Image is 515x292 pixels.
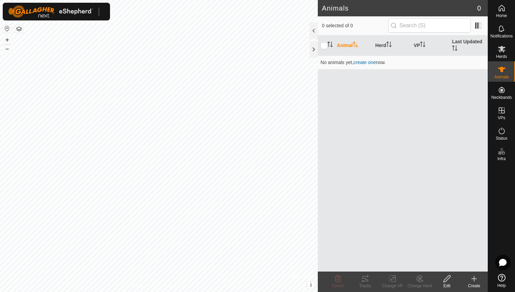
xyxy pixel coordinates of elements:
[132,283,157,289] a: Privacy Policy
[318,56,488,69] td: No animals yet, now.
[334,35,373,56] th: Animal
[354,60,376,65] span: create one
[3,25,11,33] button: Reset Map
[353,43,358,48] p-sorticon: Activate to sort
[420,43,425,48] p-sorticon: Activate to sort
[166,283,186,289] a: Contact Us
[496,55,507,59] span: Herds
[8,5,93,18] img: Gallagher Logo
[373,35,411,56] th: Herd
[322,4,477,12] h2: Animals
[15,25,23,33] button: Map Layers
[477,3,481,13] span: 0
[3,45,11,53] button: –
[379,283,406,289] div: Change VP
[310,282,312,288] span: i
[494,75,509,79] span: Animals
[497,157,505,161] span: Infra
[322,22,388,29] span: 0 selected of 0
[406,283,433,289] div: Change Herd
[496,14,507,18] span: Home
[488,271,515,290] a: Help
[411,35,450,56] th: VP
[386,43,392,48] p-sorticon: Activate to sort
[327,43,333,48] p-sorticon: Activate to sort
[3,36,11,44] button: +
[452,46,457,52] p-sorticon: Activate to sort
[496,136,507,140] span: Status
[388,18,471,33] input: Search (S)
[497,283,506,288] span: Help
[490,34,513,38] span: Notifications
[352,283,379,289] div: Tracks
[449,35,488,56] th: Last Updated
[307,281,315,289] button: i
[461,283,488,289] div: Create
[491,95,512,99] span: Neckbands
[332,283,344,288] span: Delete
[498,116,505,120] span: VPs
[433,283,461,289] div: Edit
